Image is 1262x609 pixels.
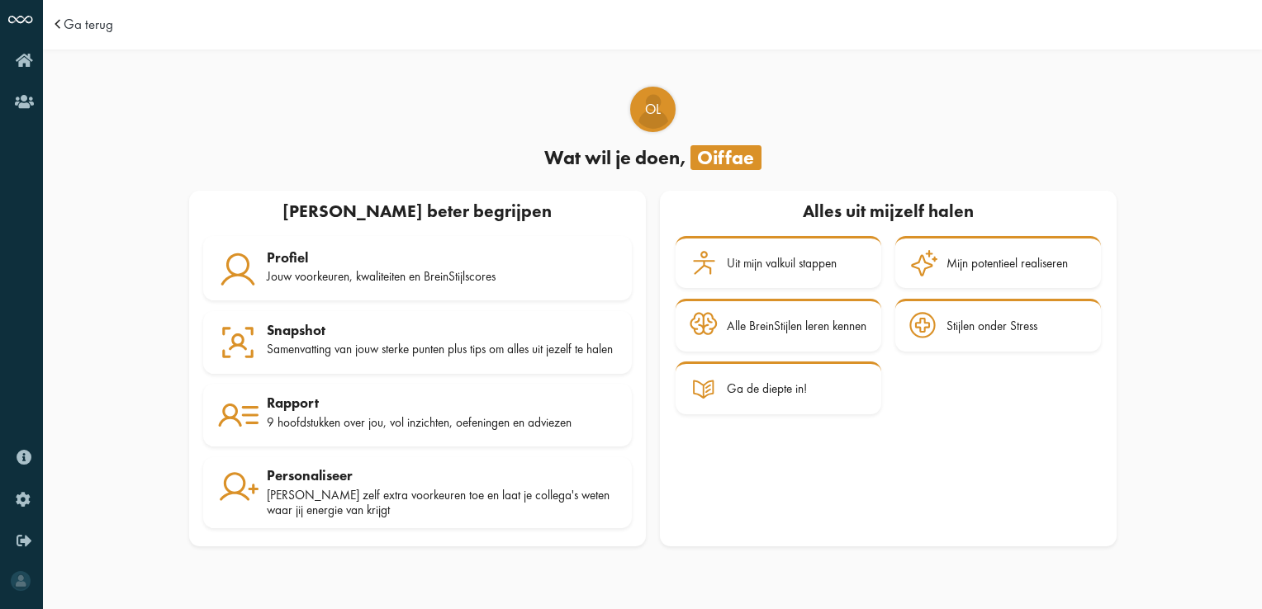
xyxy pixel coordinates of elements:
div: Samenvatting van jouw sterke punten plus tips om alles uit jezelf te halen [267,342,618,356]
div: Jouw voorkeuren, kwaliteiten en BreinStijlscores [267,269,618,284]
div: Profiel [267,249,618,266]
div: Oiffae Laaroussi [630,87,676,132]
div: Rapport [267,394,618,411]
a: Rapport 9 hoofdstukken over jou, vol inzichten, oefeningen en adviezen [203,384,632,446]
div: Ga de diepte in! [727,381,807,396]
div: Uit mijn valkuil stappen [727,256,837,271]
div: Alle BreinStijlen leren kennen [727,319,866,333]
a: Personaliseer [PERSON_NAME] zelf extra voorkeuren toe en laat je collega's weten waar jij energie... [203,457,632,529]
div: Alles uit mijzelf halen [674,197,1103,229]
a: Ga terug [64,17,113,31]
div: [PERSON_NAME] beter begrijpen [196,197,638,229]
div: Stijlen onder Stress [947,319,1037,333]
span: Wat wil je doen, [544,145,686,170]
a: Profiel Jouw voorkeuren, kwaliteiten en BreinStijlscores [203,236,632,301]
div: Mijn potentieel realiseren [947,256,1068,271]
a: Mijn potentieel realiseren [895,236,1101,289]
a: Alle BreinStijlen leren kennen [676,299,881,352]
span: OL [632,100,674,120]
div: Personaliseer [267,467,618,484]
a: Ga de diepte in! [676,361,881,414]
div: 9 hoofdstukken over jou, vol inzichten, oefeningen en adviezen [267,415,618,430]
div: Snapshot [267,322,618,338]
div: [PERSON_NAME] zelf extra voorkeuren toe en laat je collega's weten waar jij energie van krijgt [267,488,618,518]
a: Stijlen onder Stress [895,299,1101,352]
span: Oiffae [690,145,761,170]
a: Uit mijn valkuil stappen [676,236,881,289]
a: Snapshot Samenvatting van jouw sterke punten plus tips om alles uit jezelf te halen [203,311,632,374]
